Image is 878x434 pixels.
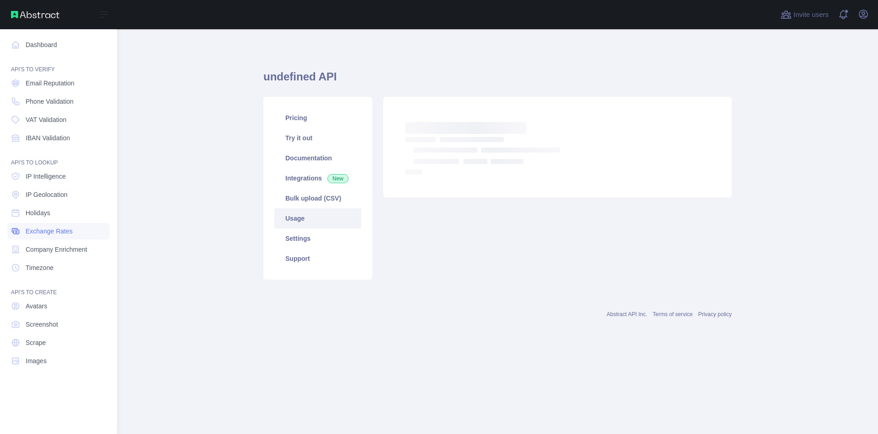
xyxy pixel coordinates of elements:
a: Terms of service [653,311,692,318]
a: Phone Validation [7,93,110,110]
a: Usage [274,208,361,228]
h1: undefined API [263,69,732,91]
span: Avatars [26,302,47,311]
span: IBAN Validation [26,133,70,143]
span: VAT Validation [26,115,66,124]
span: Exchange Rates [26,227,73,236]
a: Images [7,353,110,369]
a: Screenshot [7,316,110,333]
span: Images [26,356,47,365]
div: API'S TO CREATE [7,278,110,296]
div: API'S TO LOOKUP [7,148,110,166]
a: Company Enrichment [7,241,110,258]
a: Email Reputation [7,75,110,91]
a: IP Geolocation [7,186,110,203]
a: Integrations New [274,168,361,188]
a: Bulk upload (CSV) [274,188,361,208]
span: Phone Validation [26,97,74,106]
span: Timezone [26,263,54,272]
a: Exchange Rates [7,223,110,239]
a: Holidays [7,205,110,221]
span: New [327,174,348,183]
a: Abstract API Inc. [607,311,648,318]
span: Company Enrichment [26,245,87,254]
a: Dashboard [7,37,110,53]
a: Timezone [7,259,110,276]
span: Email Reputation [26,79,75,88]
a: Pricing [274,108,361,128]
a: VAT Validation [7,111,110,128]
a: Try it out [274,128,361,148]
span: Invite users [793,10,829,20]
a: Documentation [274,148,361,168]
a: IP Intelligence [7,168,110,185]
img: Abstract API [11,11,59,18]
a: Avatars [7,298,110,314]
div: API'S TO VERIFY [7,55,110,73]
span: IP Geolocation [26,190,68,199]
a: Support [274,249,361,269]
a: IBAN Validation [7,130,110,146]
a: Scrape [7,334,110,351]
button: Invite users [779,7,830,22]
a: Privacy policy [698,311,732,318]
a: Settings [274,228,361,249]
span: Holidays [26,208,50,217]
span: Scrape [26,338,46,347]
span: Screenshot [26,320,58,329]
span: IP Intelligence [26,172,66,181]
